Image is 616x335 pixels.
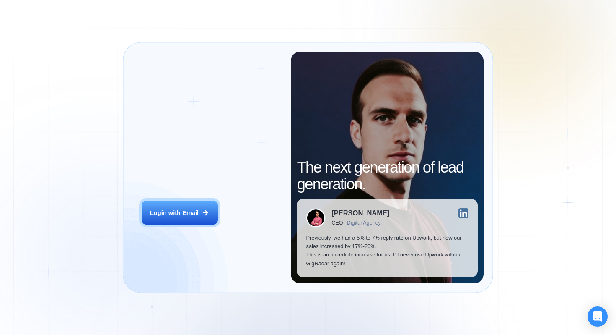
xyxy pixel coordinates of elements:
[347,220,381,226] div: Digital Agency
[331,220,343,226] div: CEO
[306,234,468,268] p: Previously, we had a 5% to 7% reply rate on Upwork, but now our sales increased by 17%-20%. This ...
[331,210,389,217] div: [PERSON_NAME]
[588,306,608,327] div: Open Intercom Messenger
[150,209,199,217] div: Login with Email
[142,201,218,225] button: Login with Email
[297,159,477,193] h2: The next generation of lead generation.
